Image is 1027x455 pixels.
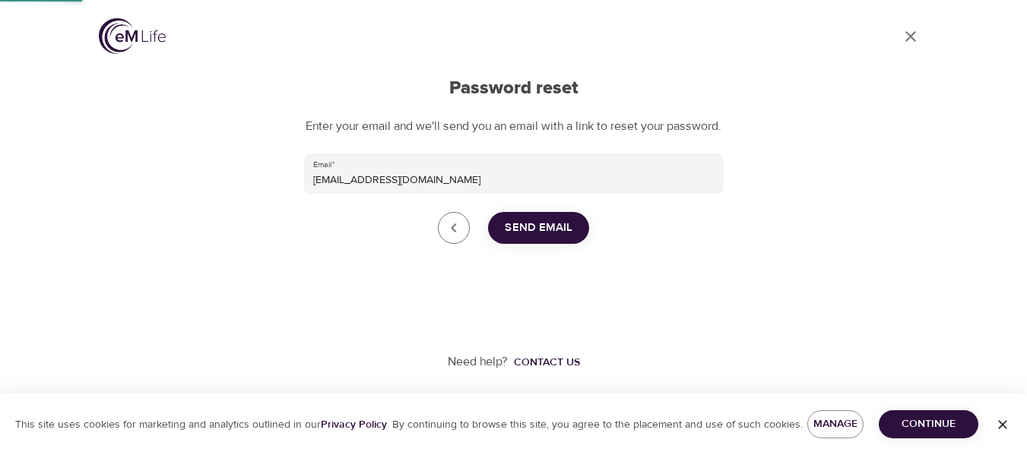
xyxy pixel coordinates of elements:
[488,212,589,244] button: Send Email
[879,410,978,438] button: Continue
[99,18,166,54] img: logo
[321,418,387,431] a: Privacy Policy
[891,415,966,434] span: Continue
[438,212,470,244] a: close
[892,18,929,55] a: close
[819,415,851,434] span: Manage
[514,355,580,370] div: Contact us
[505,218,572,238] span: Send Email
[448,353,508,371] p: Need help?
[304,118,724,135] p: Enter your email and we'll send you an email with a link to reset your password.
[508,355,580,370] a: Contact us
[807,410,864,438] button: Manage
[304,77,724,100] h2: Password reset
